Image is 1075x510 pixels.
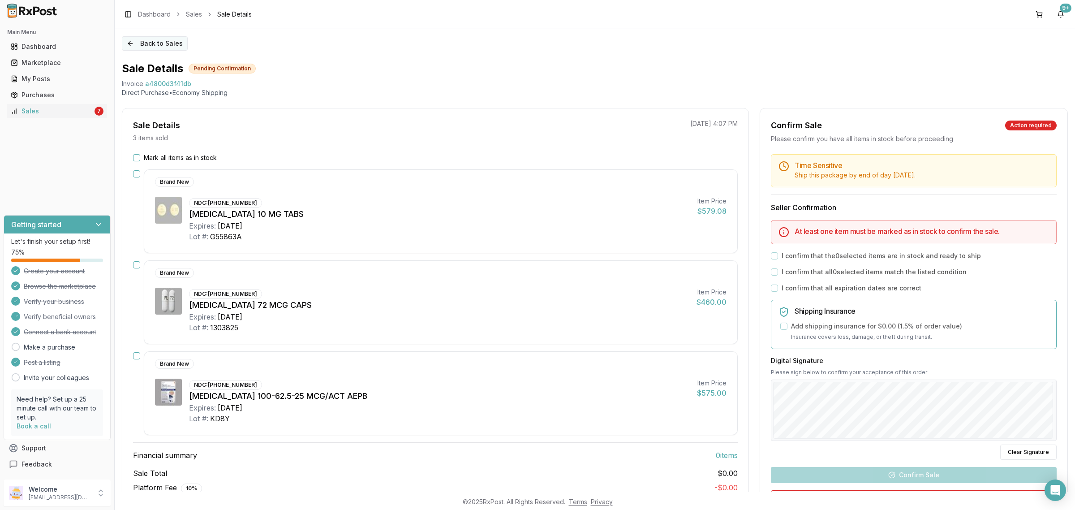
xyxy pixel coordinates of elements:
[771,119,822,132] div: Confirm Sale
[7,103,107,119] a: Sales7
[24,343,75,352] a: Make a purchase
[1005,121,1057,130] div: Action required
[95,107,103,116] div: 7
[122,88,1068,97] p: Direct Purchase • Economy Shipping
[771,202,1057,213] h3: Seller Confirmation
[189,64,256,73] div: Pending Confirmation
[24,297,84,306] span: Verify your business
[791,333,1049,341] p: Insurance covers loss, damage, or theft during transit.
[145,79,191,88] span: a4800d3f41db
[17,422,51,430] a: Book a call
[771,356,1057,365] h3: Digital Signature
[189,220,216,231] div: Expires:
[697,206,727,216] div: $579.08
[29,494,91,501] p: [EMAIL_ADDRESS][DOMAIN_NAME]
[144,153,217,162] label: Mark all items as in stock
[11,248,25,257] span: 75 %
[11,91,103,99] div: Purchases
[690,119,738,128] p: [DATE] 4:07 PM
[189,208,690,220] div: [MEDICAL_DATA] 10 MG TABS
[210,231,242,242] div: G55863A
[795,307,1049,315] h5: Shipping Insurance
[133,119,180,132] div: Sale Details
[697,379,727,388] div: Item Price
[29,485,91,494] p: Welcome
[189,413,208,424] div: Lot #:
[138,10,171,19] a: Dashboard
[782,268,967,277] label: I confirm that all 0 selected items match the listed condition
[218,311,242,322] div: [DATE]
[718,468,738,479] span: $0.00
[24,282,96,291] span: Browse the marketplace
[189,311,216,322] div: Expires:
[782,251,981,260] label: I confirm that the 0 selected items are in stock and ready to ship
[122,79,143,88] div: Invoice
[155,197,182,224] img: Jardiance 10 MG TABS
[4,456,111,472] button: Feedback
[771,369,1057,376] p: Please sign below to confirm your acceptance of this order
[4,440,111,456] button: Support
[21,460,52,469] span: Feedback
[11,107,93,116] div: Sales
[122,61,183,76] h1: Sale Details
[189,390,690,402] div: [MEDICAL_DATA] 100-62.5-25 MCG/ACT AEPB
[210,322,238,333] div: 1303825
[795,162,1049,169] h5: Time Sensitive
[4,4,61,18] img: RxPost Logo
[697,288,727,297] div: Item Price
[155,288,182,315] img: Linzess 72 MCG CAPS
[218,402,242,413] div: [DATE]
[569,498,587,506] a: Terms
[11,74,103,83] div: My Posts
[1045,480,1066,501] div: Open Intercom Messenger
[795,228,1049,235] h5: At least one item must be marked as in stock to confirm the sale.
[24,312,96,321] span: Verify beneficial owners
[155,359,194,369] div: Brand New
[11,219,61,230] h3: Getting started
[7,87,107,103] a: Purchases
[1060,4,1071,13] div: 9+
[7,71,107,87] a: My Posts
[138,10,252,19] nav: breadcrumb
[210,413,230,424] div: KD8Y
[4,56,111,70] button: Marketplace
[133,482,202,493] span: Platform Fee
[697,388,727,398] div: $575.00
[186,10,202,19] a: Sales
[9,486,23,500] img: User avatar
[782,284,921,293] label: I confirm that all expiration dates are correct
[591,498,613,506] a: Privacy
[7,39,107,55] a: Dashboard
[4,88,111,102] button: Purchases
[795,171,916,179] span: Ship this package by end of day [DATE] .
[771,490,1057,507] button: I don't have these items available anymore
[771,134,1057,143] div: Please confirm you have all items in stock before proceeding
[4,39,111,54] button: Dashboard
[181,484,202,493] div: 10 %
[716,450,738,461] span: 0 item s
[714,483,738,492] span: - $0.00
[189,231,208,242] div: Lot #:
[1053,7,1068,22] button: 9+
[1000,445,1057,460] button: Clear Signature
[24,267,85,276] span: Create your account
[17,395,98,422] p: Need help? Set up a 25 minute call with our team to set up.
[155,177,194,187] div: Brand New
[189,380,262,390] div: NDC: [PHONE_NUMBER]
[155,379,182,406] img: Trelegy Ellipta 100-62.5-25 MCG/ACT AEPB
[133,468,167,479] span: Sale Total
[217,10,252,19] span: Sale Details
[189,299,689,311] div: [MEDICAL_DATA] 72 MCG CAPS
[4,104,111,118] button: Sales7
[189,289,262,299] div: NDC: [PHONE_NUMBER]
[133,134,168,143] p: 3 items sold
[11,58,103,67] div: Marketplace
[218,220,242,231] div: [DATE]
[189,322,208,333] div: Lot #:
[189,198,262,208] div: NDC: [PHONE_NUMBER]
[11,237,103,246] p: Let's finish your setup first!
[24,373,89,382] a: Invite your colleagues
[24,328,96,337] span: Connect a bank account
[122,36,188,51] button: Back to Sales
